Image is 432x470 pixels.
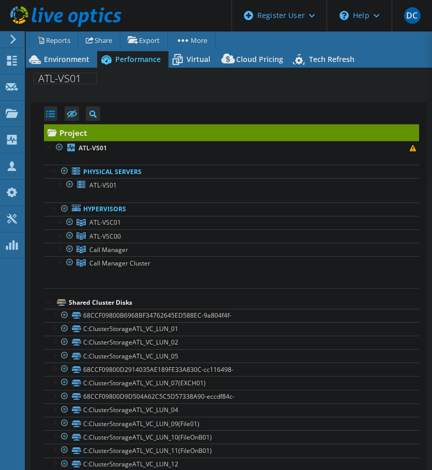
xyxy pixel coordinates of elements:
[44,178,419,192] a: ATL-VS01
[404,7,421,24] span: DC
[236,54,283,64] span: Cloud Pricing
[44,256,419,270] a: Call Manager Cluster
[44,322,419,336] a: C:ClusterStorageATL_VC_LUN_01
[89,259,150,268] span: Call Manager Cluster
[44,124,419,141] a: Project
[44,216,419,229] a: ATL-VSC01
[44,165,419,178] a: Physical Servers
[44,444,419,457] a: C:ClusterStorageATL_VC_LUN_11(FileOnB01)
[44,376,419,389] a: C:ClusterStorageATL_VC_LUN_07(EXCH01)
[78,32,120,48] a: Share
[89,218,121,227] span: ATL-VSC01
[44,390,419,403] a: 68CCF09800D9D504A62C5C5D57338A90-eccdf84c-
[44,417,419,430] a: C:ClusterStorageATL_VC_LUN_09(File01)
[34,73,97,84] h1: ATL-VS01
[89,181,117,190] span: ATL-VS01
[44,403,419,417] a: C:ClusterStorageATL_VC_LUN_04
[340,11,349,20] svg: \n
[89,232,121,241] span: ATL-VSC00
[44,243,419,256] a: Call Manager
[79,144,107,152] b: ATL-VS01
[120,32,168,48] a: Export
[187,54,210,64] span: Virtual
[44,363,419,376] a: 68CCF09800D2914035AE189FE33A830C-cc116498-
[115,54,161,64] span: Performance
[44,229,419,243] a: ATL-VSC00
[44,336,419,349] a: C:ClusterStorageATL_VC_LUN_02
[44,309,419,322] a: 68CCF09800B6968BF34762645ED588EC-9a804f4f-
[167,32,215,48] a: More
[44,202,419,216] a: Hypervisors
[44,54,89,64] span: Environment
[89,245,128,254] span: Call Manager
[309,54,354,64] span: Tech Refresh
[69,296,419,309] div: Shared Cluster Disks
[44,349,419,363] a: C:ClusterStorageATL_VC_LUN_05
[44,141,419,154] a: ATL-VS01
[44,430,419,444] a: C:ClusterStorageATL_VC_LUN_10(FileOnB01)
[29,32,79,48] a: Reports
